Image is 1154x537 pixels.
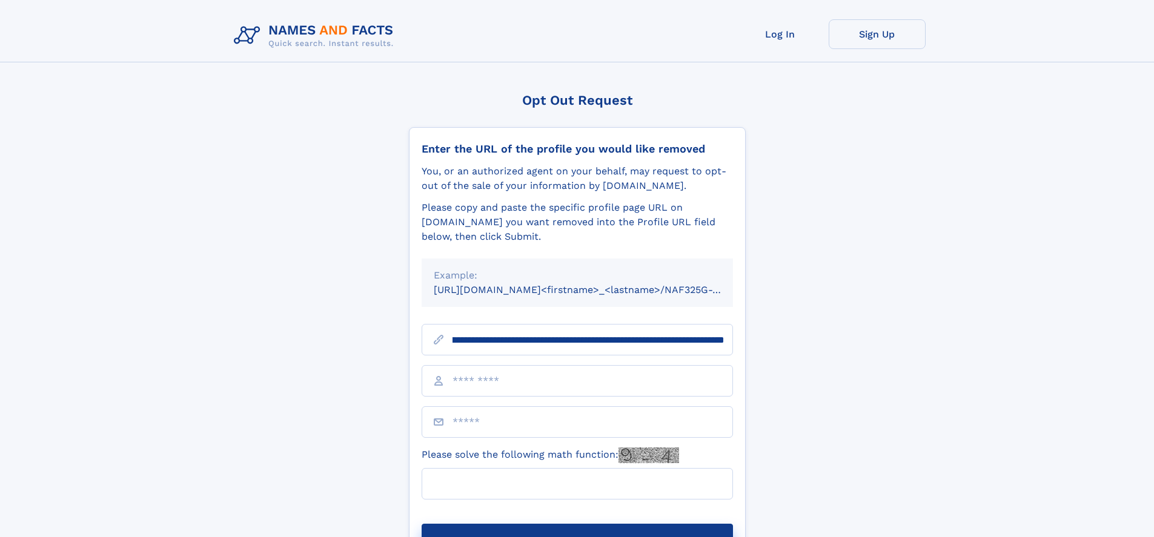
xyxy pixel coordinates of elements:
[422,142,733,156] div: Enter the URL of the profile you would like removed
[434,284,756,295] small: [URL][DOMAIN_NAME]<firstname>_<lastname>/NAF325G-xxxxxxxx
[732,19,829,49] a: Log In
[422,200,733,244] div: Please copy and paste the specific profile page URL on [DOMAIN_NAME] you want removed into the Pr...
[422,447,679,463] label: Please solve the following math function:
[229,19,403,52] img: Logo Names and Facts
[829,19,926,49] a: Sign Up
[409,93,746,108] div: Opt Out Request
[434,268,721,283] div: Example:
[422,164,733,193] div: You, or an authorized agent on your behalf, may request to opt-out of the sale of your informatio...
